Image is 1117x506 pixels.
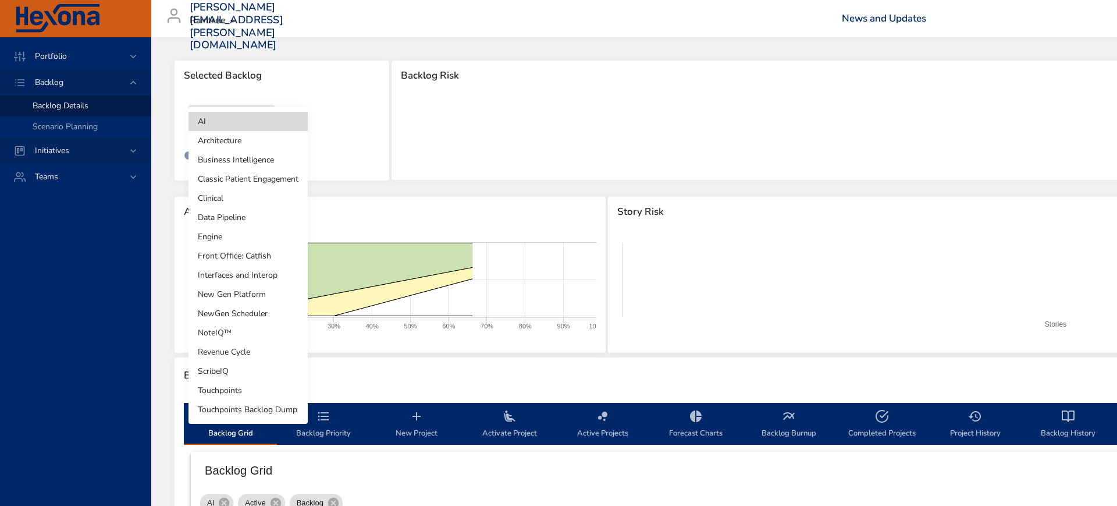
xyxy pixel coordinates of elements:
[188,112,308,131] li: AI
[188,150,308,169] li: Business Intelligence
[188,362,308,381] li: ScribeIQ
[188,266,308,285] li: Interfaces and Interop
[188,304,308,323] li: NewGen Scheduler
[188,208,308,227] li: Data Pipeline
[188,342,308,362] li: Revenue Cycle
[188,285,308,304] li: New Gen Platform
[188,400,308,419] li: Touchpoints Backlog Dump
[188,323,308,342] li: NoteIQ™
[188,227,308,246] li: Engine
[188,169,308,189] li: Classic Patient Engagement
[188,131,308,150] li: Architecture
[188,189,308,208] li: Clinical
[188,381,308,400] li: Touchpoints
[188,246,308,266] li: Front Office: Catfish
